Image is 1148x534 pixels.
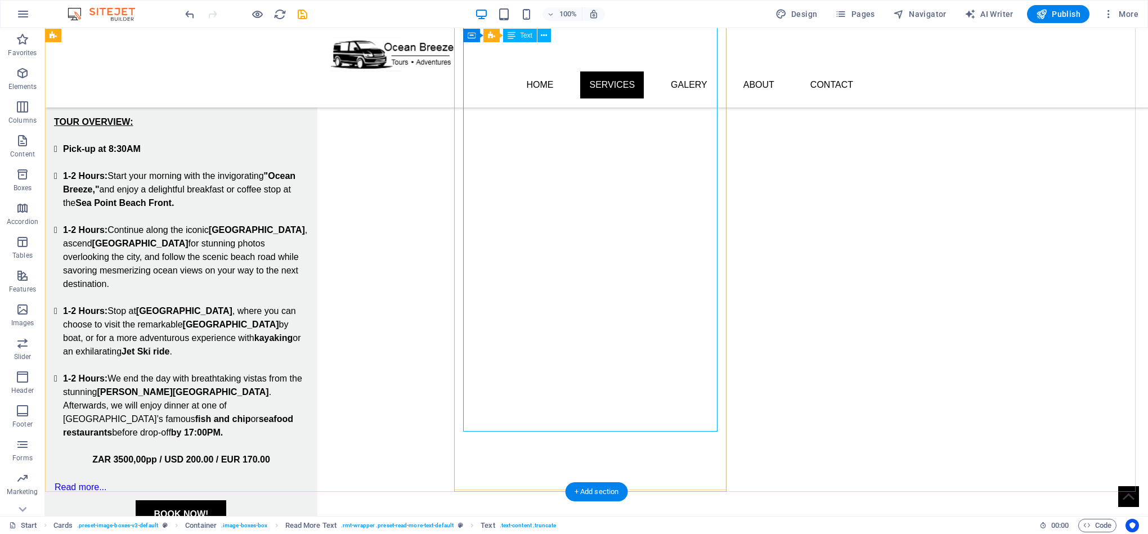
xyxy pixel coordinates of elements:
p: Elements [8,82,37,91]
span: : [1059,521,1061,529]
button: Navigator [889,5,951,23]
button: 100% [542,7,582,21]
button: Publish [1027,5,1089,23]
p: Footer [12,420,33,429]
p: Forms [12,454,33,463]
p: Content [10,150,35,159]
span: Code [1083,519,1111,532]
div: + Add section [566,482,628,501]
span: . rmt-wrapper .preset-read-more-text-default [341,519,454,532]
button: More [1098,5,1143,23]
i: Save (Ctrl+S) [296,8,309,21]
p: Features [9,285,36,294]
span: Click to select. Double-click to edit [185,519,217,532]
img: Editor Logo [65,7,149,21]
i: On resize automatically adjust zoom level to fit chosen device. [589,9,599,19]
button: reload [273,7,286,21]
nav: breadcrumb [53,519,556,532]
span: Publish [1036,8,1080,20]
span: . preset-image-boxes-v3-default [77,519,158,532]
button: Design [771,5,822,23]
h6: 100% [559,7,577,21]
span: Design [775,8,818,20]
p: Header [11,386,34,395]
p: Boxes [14,183,32,192]
button: undo [183,7,196,21]
span: Navigator [893,8,947,20]
i: Undo: Change text (Ctrl+Z) [183,8,196,21]
button: Click here to leave preview mode and continue editing [250,7,264,21]
button: Pages [831,5,879,23]
button: Code [1078,519,1116,532]
span: Text [520,32,532,39]
button: Usercentrics [1125,519,1139,532]
span: . image-boxes-box [221,519,268,532]
a: Click to cancel selection. Double-click to open Pages [9,519,37,532]
i: This element is a customizable preset [163,522,168,528]
span: 00 00 [1051,519,1069,532]
button: AI Writer [960,5,1018,23]
p: Tables [12,251,33,260]
span: More [1103,8,1138,20]
span: Click to select. Double-click to edit [285,519,337,532]
span: Click to select. Double-click to edit [53,519,73,532]
span: Click to select. Double-click to edit [481,519,495,532]
p: Accordion [7,217,38,226]
span: AI Writer [965,8,1014,20]
p: Columns [8,116,37,125]
span: . text-content .truncate [500,519,556,532]
button: save [295,7,309,21]
div: Design (Ctrl+Alt+Y) [771,5,822,23]
p: Slider [14,352,32,361]
span: Pages [835,8,875,20]
p: Favorites [8,48,37,57]
p: Images [11,318,34,327]
p: Marketing [7,487,38,496]
i: This element is a customizable preset [458,522,463,528]
i: Reload page [273,8,286,21]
